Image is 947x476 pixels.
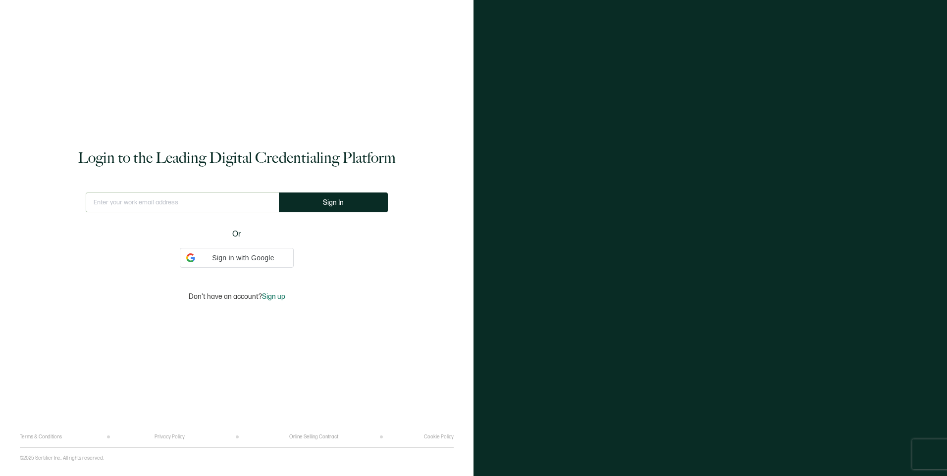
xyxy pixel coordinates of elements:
[20,434,62,440] a: Terms & Conditions
[189,292,285,301] p: Don't have an account?
[180,248,294,268] div: Sign in with Google
[279,192,388,212] button: Sign In
[199,253,287,263] span: Sign in with Google
[323,199,344,206] span: Sign In
[155,434,185,440] a: Privacy Policy
[232,228,241,240] span: Or
[20,455,104,461] p: ©2025 Sertifier Inc.. All rights reserved.
[78,148,396,168] h1: Login to the Leading Digital Credentialing Platform
[424,434,454,440] a: Cookie Policy
[262,292,285,301] span: Sign up
[86,192,279,212] input: Enter your work email address
[289,434,338,440] a: Online Selling Contract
